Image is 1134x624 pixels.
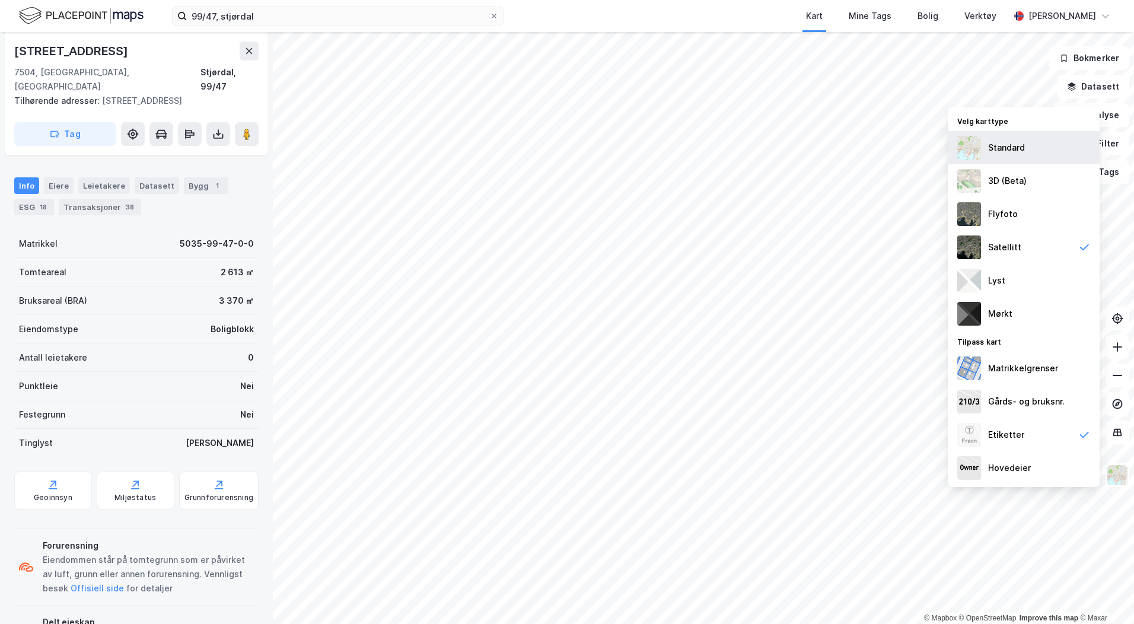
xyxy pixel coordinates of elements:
[964,9,996,23] div: Verktøy
[19,351,87,365] div: Antall leietakere
[14,94,249,108] div: [STREET_ADDRESS]
[957,169,981,193] img: Z
[43,553,254,596] div: Eiendommen står på tomtegrunn som er påvirket av luft, grunn eller annen forurensning. Vennligst ...
[19,322,78,336] div: Eiendomstype
[78,177,130,194] div: Leietakere
[44,177,74,194] div: Eiere
[14,65,200,94] div: 7504, [GEOGRAPHIC_DATA], [GEOGRAPHIC_DATA]
[19,265,66,279] div: Tomteareal
[123,201,136,213] div: 38
[918,9,938,23] div: Bolig
[187,7,489,25] input: Søk på adresse, matrikkel, gårdeiere, leietakere eller personer
[957,456,981,480] img: majorOwner.b5e170eddb5c04bfeeff.jpeg
[240,379,254,393] div: Nei
[135,177,179,194] div: Datasett
[34,493,72,502] div: Geoinnsyn
[988,174,1027,188] div: 3D (Beta)
[1074,160,1129,184] button: Tags
[924,614,957,622] a: Mapbox
[1106,464,1129,486] img: Z
[957,235,981,259] img: 9k=
[1060,103,1129,127] button: Analyse
[988,240,1021,254] div: Satellitt
[988,428,1024,442] div: Etiketter
[186,436,254,450] div: [PERSON_NAME]
[184,493,253,502] div: Grunnforurensning
[988,394,1065,409] div: Gårds- og bruksnr.
[19,379,58,393] div: Punktleie
[14,199,54,215] div: ESG
[211,322,254,336] div: Boligblokk
[957,136,981,160] img: Z
[114,493,156,502] div: Miljøstatus
[948,110,1100,131] div: Velg karttype
[1075,567,1134,624] iframe: Chat Widget
[957,423,981,447] img: Z
[19,5,144,26] img: logo.f888ab2527a4732fd821a326f86c7f29.svg
[988,141,1025,155] div: Standard
[988,461,1031,475] div: Hovedeier
[948,330,1100,352] div: Tilpass kart
[988,207,1018,221] div: Flyfoto
[240,407,254,422] div: Nei
[849,9,891,23] div: Mine Tags
[19,407,65,422] div: Festegrunn
[14,42,130,61] div: [STREET_ADDRESS]
[957,269,981,292] img: luj3wr1y2y3+OchiMxRmMxRlscgabnMEmZ7DJGWxyBpucwSZnsMkZbHIGm5zBJmewyRlscgabnMEmZ7DJGWxyBpucwSZnsMkZ...
[1057,75,1129,98] button: Datasett
[1028,9,1096,23] div: [PERSON_NAME]
[43,539,254,553] div: Forurensning
[19,436,53,450] div: Tinglyst
[959,614,1017,622] a: OpenStreetMap
[184,177,228,194] div: Bygg
[988,361,1058,375] div: Matrikkelgrenser
[1072,132,1129,155] button: Filter
[19,294,87,308] div: Bruksareal (BRA)
[14,177,39,194] div: Info
[248,351,254,365] div: 0
[200,65,259,94] div: Stjørdal, 99/47
[14,95,102,106] span: Tilhørende adresser:
[37,201,49,213] div: 18
[59,199,141,215] div: Transaksjoner
[219,294,254,308] div: 3 370 ㎡
[957,202,981,226] img: Z
[19,237,58,251] div: Matrikkel
[957,390,981,413] img: cadastreKeys.547ab17ec502f5a4ef2b.jpeg
[988,307,1012,321] div: Mørkt
[957,302,981,326] img: nCdM7BzjoCAAAAAElFTkSuQmCC
[1020,614,1078,622] a: Improve this map
[1049,46,1129,70] button: Bokmerker
[957,356,981,380] img: cadastreBorders.cfe08de4b5ddd52a10de.jpeg
[806,9,823,23] div: Kart
[988,273,1005,288] div: Lyst
[211,180,223,192] div: 1
[14,122,116,146] button: Tag
[1075,567,1134,624] div: Kontrollprogram for chat
[221,265,254,279] div: 2 613 ㎡
[180,237,254,251] div: 5035-99-47-0-0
